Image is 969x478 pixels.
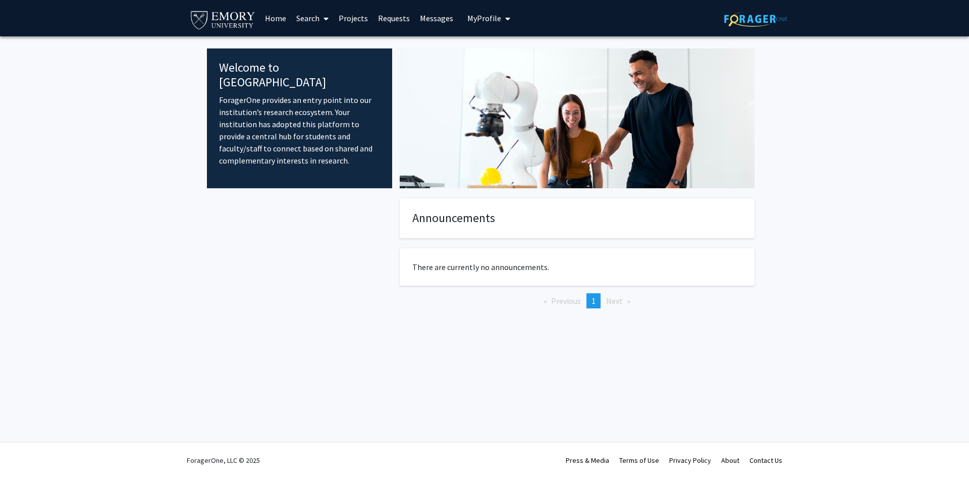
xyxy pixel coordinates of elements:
[8,433,43,470] iframe: Chat
[400,48,755,188] img: Cover Image
[566,456,609,465] a: Press & Media
[551,296,581,306] span: Previous
[373,1,415,36] a: Requests
[412,261,742,273] p: There are currently no announcements.
[749,456,782,465] a: Contact Us
[721,456,739,465] a: About
[415,1,458,36] a: Messages
[219,94,380,167] p: ForagerOne provides an entry point into our institution’s research ecosystem. Your institution ha...
[400,293,755,308] ul: Pagination
[467,13,501,23] span: My Profile
[291,1,334,36] a: Search
[724,11,787,27] img: ForagerOne Logo
[619,456,659,465] a: Terms of Use
[187,443,260,478] div: ForagerOne, LLC © 2025
[669,456,711,465] a: Privacy Policy
[412,211,742,226] h4: Announcements
[219,61,380,90] h4: Welcome to [GEOGRAPHIC_DATA]
[260,1,291,36] a: Home
[606,296,623,306] span: Next
[591,296,596,306] span: 1
[334,1,373,36] a: Projects
[189,8,256,31] img: Emory University Logo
